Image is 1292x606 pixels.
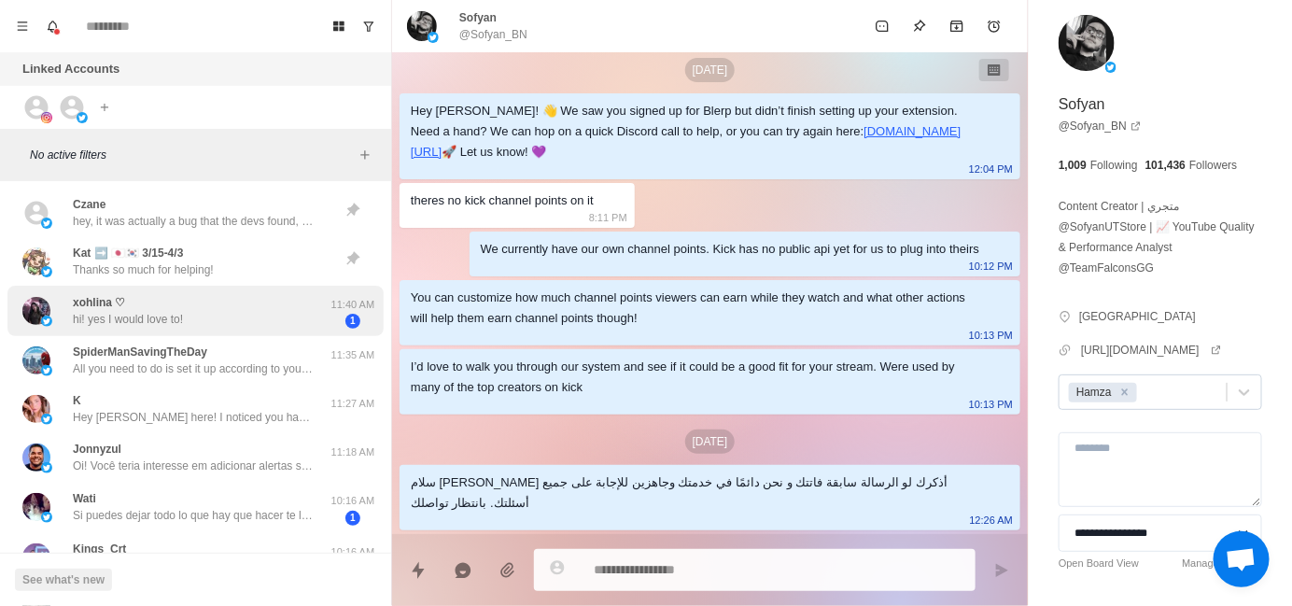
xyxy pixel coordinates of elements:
img: picture [41,112,52,123]
p: hey, it was actually a bug that the devs found, they had pushed up a short-term fix while they pa... [73,213,316,230]
p: Oi! Você teria interesse em adicionar alertas sonoros, TTS com IA grátis ou compartilhamento de m... [73,458,316,474]
button: Send message [983,552,1020,589]
button: Show unread conversations [354,11,384,41]
p: 101,436 [1145,157,1186,174]
img: picture [1105,62,1116,73]
button: Archive [938,7,976,45]
img: picture [22,493,50,521]
img: picture [22,543,50,571]
button: Reply with AI [444,552,482,589]
button: Board View [324,11,354,41]
img: picture [41,218,52,229]
div: Hamza [1071,383,1115,402]
img: picture [41,462,52,473]
div: Remove Hamza [1115,383,1135,402]
div: You can customize how much channel points viewers can earn while they watch and what other action... [411,288,979,329]
p: No active filters [30,147,354,163]
p: Following [1090,157,1138,174]
p: 12:26 AM [970,510,1013,530]
p: Content Creator | متجري @SofyanUTStore | 📈 YouTube Quality & Performance Analyst @TeamFalconsGG [1059,196,1262,278]
img: picture [22,247,50,275]
p: @Sofyan_BN [459,26,527,43]
p: Followers [1189,157,1237,174]
div: theres no kick channel points on it [411,190,594,211]
img: picture [22,297,50,325]
button: Quick replies [400,552,437,589]
img: picture [41,414,52,425]
p: Linked Accounts [22,60,119,78]
p: 10:13 PM [969,394,1013,415]
p: 8:11 PM [589,207,627,228]
button: Add reminder [976,7,1013,45]
img: picture [22,395,50,423]
p: All you need to do is set it up according to your preference here [URL][DOMAIN_NAME] Let me know ... [73,360,316,377]
img: picture [41,266,52,277]
p: hi! yes I would love to! [73,311,183,328]
span: 1 [345,511,360,526]
a: @Sofyan_BN [1059,118,1142,134]
p: [DATE] [685,58,736,82]
button: Add filters [354,144,376,166]
p: xohlina ♡ [73,294,125,311]
p: Jonnyzul [73,441,121,458]
div: Hey [PERSON_NAME]! 👋 We saw you signed up for Blerp but didn’t finish setting up your extension. ... [411,101,979,162]
p: 11:35 AM [330,347,376,363]
a: Open Board View [1059,556,1139,571]
p: Kings_Crt [73,541,126,557]
p: 10:13 PM [969,325,1013,345]
button: Add media [489,552,527,589]
p: Czane [73,196,105,213]
p: 12:04 PM [969,159,1013,179]
p: Thanks so much for helping! [73,261,214,278]
p: 11:27 AM [330,396,376,412]
p: 11:18 AM [330,444,376,460]
p: Hey [PERSON_NAME] here! I noticed you haven’t been using Blerp for awhile and just wanted to chec... [73,409,316,426]
img: picture [41,316,52,327]
img: picture [41,512,52,523]
div: سلام [PERSON_NAME] أذكرك لو الرسالة سابقة فاتتك و نحن دائمًا في خدمتك وجاهزين للإجابة على جميع أس... [411,472,979,514]
p: Sofyan [1059,93,1105,116]
img: picture [77,112,88,123]
p: K [73,392,81,409]
img: picture [1059,15,1115,71]
p: Kat ➡️ 🇯🇵🇰🇷 3/15-4/3 [73,245,183,261]
button: Add account [93,96,116,119]
div: We currently have our own channel points. Kick has no public api yet for us to plug into theirs [481,239,980,260]
p: 10:16 AM [330,544,376,560]
p: Wati [73,490,96,507]
button: Mark as unread [864,7,901,45]
button: Notifications [37,11,67,41]
span: 1 [345,314,360,329]
p: SpiderManSavingTheDay [73,344,207,360]
p: 11:40 AM [330,297,376,313]
div: Open chat [1214,531,1270,587]
p: Sofyan [459,9,497,26]
button: Menu [7,11,37,41]
p: [GEOGRAPHIC_DATA] [1079,308,1196,325]
img: picture [41,365,52,376]
button: See what's new [15,569,112,591]
div: I’d love to walk you through our system and see if it could be a good fit for your stream. Were u... [411,357,979,398]
img: picture [428,32,439,43]
a: Manage Statuses [1182,556,1262,571]
p: 1,009 [1059,157,1087,174]
button: Pin [901,7,938,45]
img: picture [22,444,50,472]
p: 10:16 AM [330,493,376,509]
img: picture [407,11,437,41]
a: [URL][DOMAIN_NAME] [1081,342,1222,359]
p: Si puedes dejar todo lo que hay que hacer te lo agradecería [73,507,316,524]
p: 10:12 PM [969,256,1013,276]
p: [DATE] [685,430,736,454]
img: picture [22,346,50,374]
